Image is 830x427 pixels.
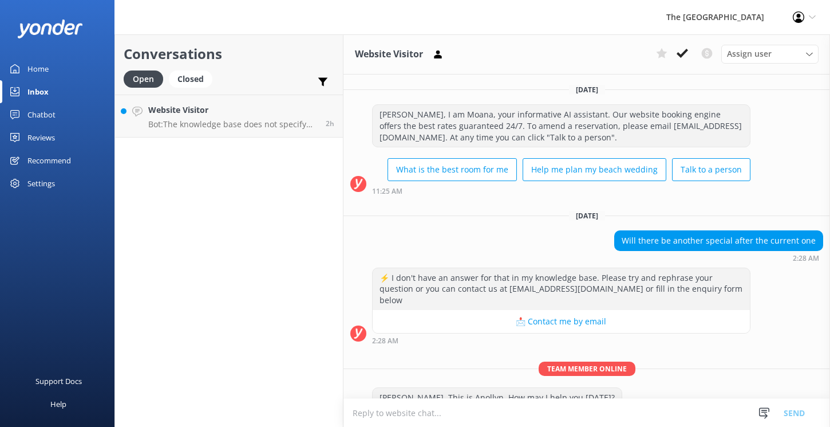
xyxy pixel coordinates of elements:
[372,336,750,344] div: Oct 09 2025 08:28am (UTC -10:00) Pacific/Honolulu
[27,126,55,149] div: Reviews
[17,19,83,38] img: yonder-white-logo.png
[27,57,49,80] div: Home
[373,105,750,147] div: [PERSON_NAME], I am Moana, your informative AI assistant. Our website booking engine offers the b...
[373,388,622,408] div: [PERSON_NAME]. This is Anollyn. How may I help you [DATE]?
[721,45,819,63] div: Assign User
[793,255,819,262] strong: 2:28 AM
[27,149,71,172] div: Recommend
[672,158,750,181] button: Talk to a person
[615,231,823,250] div: Will there be another special after the current one
[27,103,56,126] div: Chatbot
[539,362,635,376] span: Team member online
[115,95,343,138] a: Website VisitorBot:The knowledge base does not specify the amount of complimentary Wi-Fi data pro...
[569,211,605,221] span: [DATE]
[523,158,666,181] button: Help me plan my beach wedding
[169,70,212,88] div: Closed
[326,119,334,128] span: Oct 10 2025 01:33am (UTC -10:00) Pacific/Honolulu
[124,72,169,85] a: Open
[388,158,517,181] button: What is the best room for me
[372,187,750,195] div: Oct 07 2025 05:25pm (UTC -10:00) Pacific/Honolulu
[27,172,55,195] div: Settings
[373,310,750,333] button: 📩 Contact me by email
[373,268,750,310] div: ⚡ I don't have an answer for that in my knowledge base. Please try and rephrase your question or ...
[35,370,82,393] div: Support Docs
[27,80,49,103] div: Inbox
[355,47,423,62] h3: Website Visitor
[727,48,772,60] span: Assign user
[148,119,317,130] p: Bot: The knowledge base does not specify the amount of complimentary Wi-Fi data provided per room...
[148,104,317,116] h4: Website Visitor
[372,188,402,195] strong: 11:25 AM
[614,254,823,262] div: Oct 09 2025 08:28am (UTC -10:00) Pacific/Honolulu
[124,70,163,88] div: Open
[124,43,334,65] h2: Conversations
[372,338,398,344] strong: 2:28 AM
[569,85,605,95] span: [DATE]
[50,393,66,416] div: Help
[169,72,218,85] a: Closed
